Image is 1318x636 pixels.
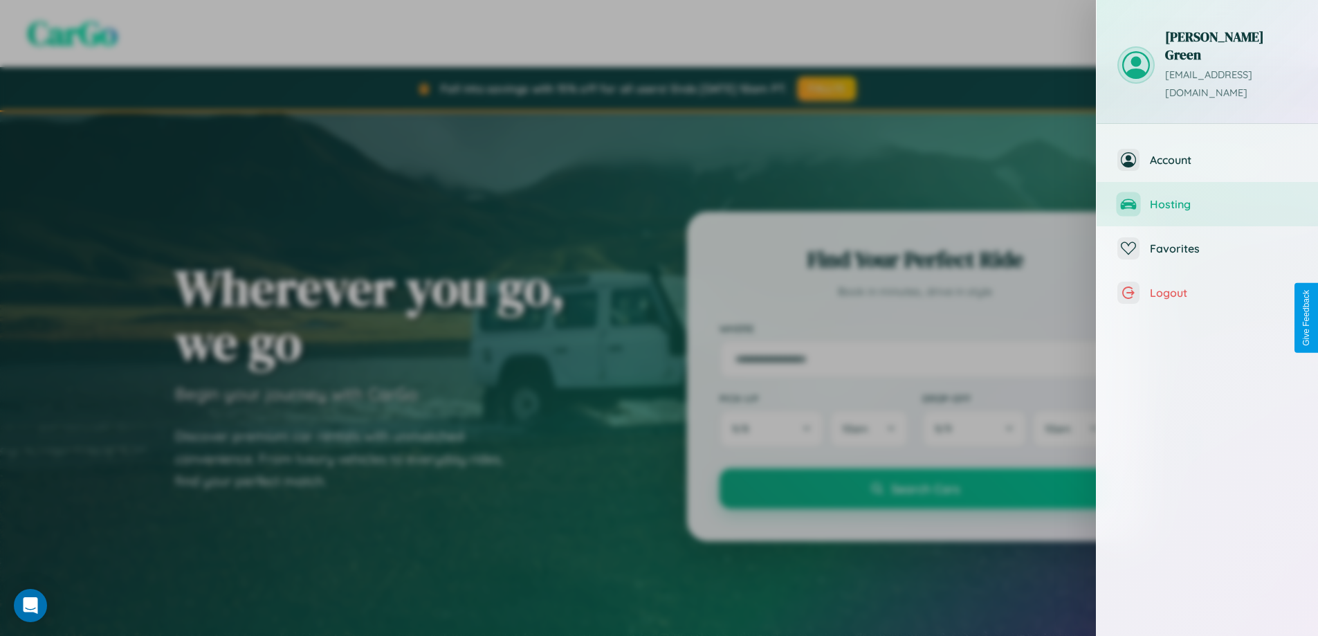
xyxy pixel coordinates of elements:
button: Favorites [1097,226,1318,271]
span: Logout [1150,286,1297,300]
span: Hosting [1150,197,1297,211]
div: Open Intercom Messenger [14,589,47,622]
span: Account [1150,153,1297,167]
span: Favorites [1150,242,1297,255]
button: Logout [1097,271,1318,315]
div: Give Feedback [1301,290,1311,346]
h3: [PERSON_NAME] Green [1165,28,1297,64]
p: [EMAIL_ADDRESS][DOMAIN_NAME] [1165,66,1297,102]
button: Hosting [1097,182,1318,226]
button: Account [1097,138,1318,182]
